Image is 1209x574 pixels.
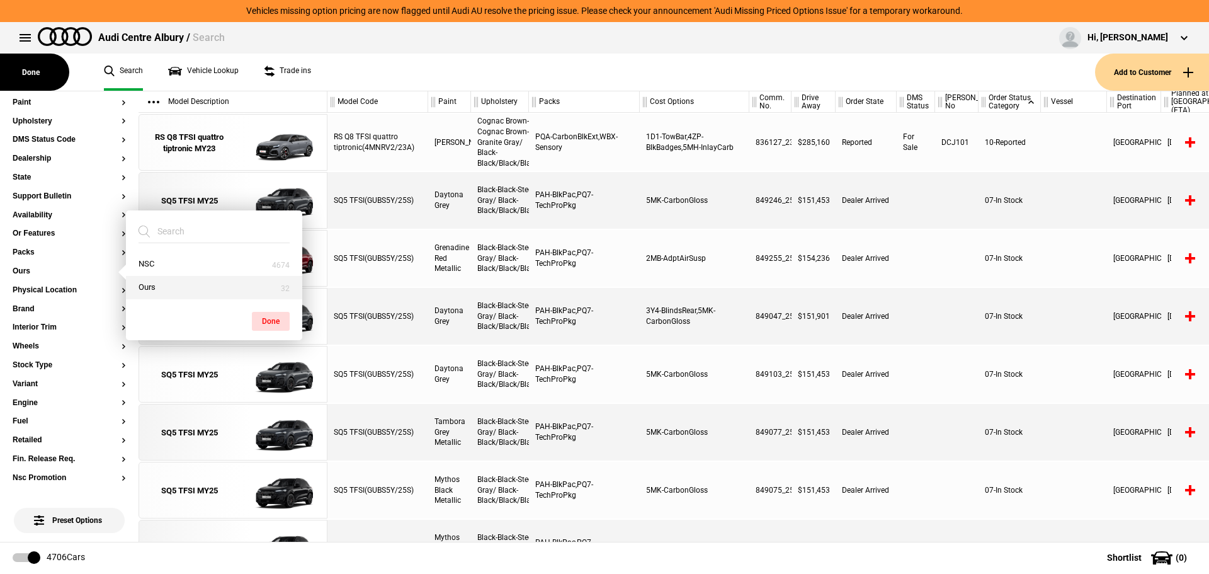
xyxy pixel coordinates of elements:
div: 2MB-AdptAirSusp [640,230,749,287]
section: Stock Type [13,361,126,380]
a: SQ5 TFSI MY25 [145,462,233,519]
span: Preset Options [37,500,102,525]
button: Brand [13,305,126,314]
section: Brand [13,305,126,324]
img: Audi_4MNRV2_23A_QN_T3T3_PQA_WBX_1D1_4ZP_5MH_(Nadin:_1D1_4ZP_5MH_6FQ_C86_PL2_PQA_WBX_YEB_YJZ)_ext.png [233,115,321,171]
button: Ours [13,267,126,276]
div: DMS Status [897,91,934,113]
button: NSC [126,253,302,276]
section: Packs [13,248,126,267]
section: State [13,173,126,192]
button: Retailed [13,436,126,445]
button: Dealership [13,154,126,163]
div: Destination Port [1107,91,1161,113]
div: Vessel [1041,91,1106,113]
div: $151,453 [792,404,836,461]
div: $151,453 [792,462,836,519]
button: Variant [13,380,126,389]
div: [GEOGRAPHIC_DATA] [1107,172,1161,229]
section: Fin. Release Req. [13,455,126,474]
section: DMS Status Code [13,135,126,154]
div: Daytona Grey [428,288,471,345]
a: RS Q8 TFSI quattro tiptronic MY23 [145,115,233,171]
div: SQ5 TFSI(GUBS5Y/25S) [327,462,428,519]
div: Drive Away [792,91,835,113]
img: audi.png [38,27,92,46]
div: PAH-BlkPac,PQ7-TechProPkg [529,230,640,287]
div: 849047_25 [749,288,792,345]
div: For Sale [897,114,935,171]
div: Dealer Arrived [836,230,897,287]
div: 07-In Stock [979,172,1041,229]
div: 5MK-CarbonGloss [640,462,749,519]
button: Interior Trim [13,323,126,332]
div: Upholstery [471,91,528,113]
button: Or Features [13,229,126,238]
div: Black-Black-Steel Gray/ Black-Black/Black/Black [471,172,529,229]
section: Ours [13,267,126,286]
div: 849255_25 [749,230,792,287]
button: Availability [13,211,126,220]
div: Packs [529,91,639,113]
div: 5MK-CarbonGloss [640,404,749,461]
div: SQ5 TFSI(GUBS5Y/25S) [327,404,428,461]
span: Search [193,32,225,43]
button: Physical Location [13,286,126,295]
div: Dealer Arrived [836,172,897,229]
div: Daytona Grey [428,172,471,229]
div: 3Y4-BlindsRear,5MK-CarbonGloss [640,288,749,345]
div: Black-Black-Steel Gray/ Black-Black/Black/Black [471,346,529,403]
div: SQ5 TFSI MY25 [161,369,218,381]
div: $151,453 [792,172,836,229]
div: [PERSON_NAME] No [935,91,978,113]
div: [GEOGRAPHIC_DATA] [1107,404,1161,461]
button: Packs [13,248,126,257]
div: Audi Centre Albury / [98,31,225,45]
div: Black-Black-Steel Gray/ Black-Black/Black/Black [471,230,529,287]
div: $154,236 [792,230,836,287]
button: Shortlist(0) [1088,542,1209,573]
section: Support Bulletin [13,192,126,211]
div: Dealer Arrived [836,404,897,461]
div: Model Code [327,91,428,113]
section: Retailed [13,436,126,455]
img: Audi_GUBS5Y_25S_GX_6Y6Y_PAH_5MK_WA2_6FJ_PQ7_PYH_PWO_53D_(Nadin:_53D_5MK_6FJ_C56_PAH_PQ7_PWO_PYH_S... [233,173,321,229]
div: Model Description [139,91,327,113]
div: SQ5 TFSI(GUBS5Y/25S) [327,172,428,229]
div: 4706 Cars [47,551,85,564]
div: [GEOGRAPHIC_DATA] [1107,114,1161,171]
div: 07-In Stock [979,404,1041,461]
button: Stock Type [13,361,126,370]
div: [GEOGRAPHIC_DATA] [1107,462,1161,519]
section: Or Features [13,229,126,248]
div: DCJ101 [935,114,979,171]
div: SQ5 TFSI MY25 [161,427,218,439]
section: Variant [13,380,126,399]
div: 5MK-CarbonGloss [640,346,749,403]
a: SQ5 TFSI MY25 [145,347,233,403]
img: Audi_GUBS5Y_25S_GX_0E0E_PAH_5MK_WA2_6FJ_PQ7_53A_PYH_PWO_(Nadin:_53A_5MK_6FJ_C56_PAH_PQ7_PWO_PYH_S... [233,462,321,519]
div: 07-In Stock [979,230,1041,287]
div: 5MK-CarbonGloss [640,172,749,229]
button: Nsc Promotion [13,474,126,483]
div: [PERSON_NAME] [428,114,471,171]
a: Trade ins [264,54,311,91]
div: Order Status Category [979,91,1040,113]
span: ( 0 ) [1176,553,1187,562]
img: Audi_GUBS5Y_25S_GX_6Y6Y_PAH_5MK_WA2_6FJ_PQ7_53A_PYH_PWO_(Nadin:_53A_5MK_6FJ_C56_PAH_PQ7_PWO_PYH_S... [233,347,321,403]
div: Tambora Grey Metallic [428,404,471,461]
div: Paint [428,91,470,113]
a: Vehicle Lookup [168,54,239,91]
div: RS Q8 TFSI quattro tiptronic MY23 [145,132,233,154]
section: Paint [13,98,126,117]
div: Order State [836,91,896,113]
div: 849075_25 [749,462,792,519]
div: 1D1-TowBar,4ZP-BlkBadges,5MH-InlayCarb [640,114,749,171]
a: Search [104,54,143,91]
button: State [13,173,126,182]
section: Nsc Promotion [13,474,126,493]
div: Black-Black-Steel Gray/ Black-Black/Black/Black [471,462,529,519]
div: Dealer Arrived [836,288,897,345]
div: SQ5 TFSI(GUBS5Y/25S) [327,230,428,287]
div: PAH-BlkPac,PQ7-TechProPkg [529,172,640,229]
